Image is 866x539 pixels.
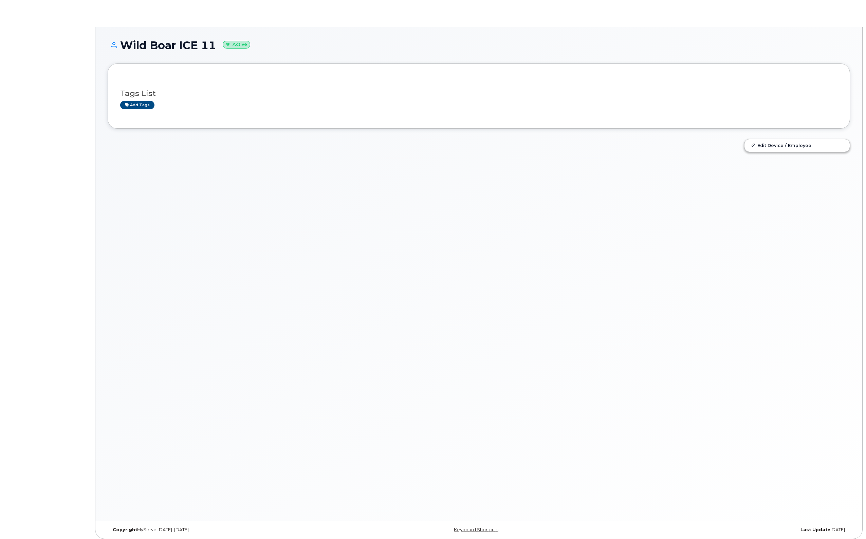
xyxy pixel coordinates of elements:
[223,41,250,49] small: Active
[108,39,850,51] h1: Wild Boar ICE 11
[113,527,137,532] strong: Copyright
[800,527,830,532] strong: Last Update
[120,101,154,109] a: Add tags
[603,527,850,533] div: [DATE]
[744,139,850,151] a: Edit Device / Employee
[120,89,837,98] h3: Tags List
[108,527,355,533] div: MyServe [DATE]–[DATE]
[454,527,498,532] a: Keyboard Shortcuts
